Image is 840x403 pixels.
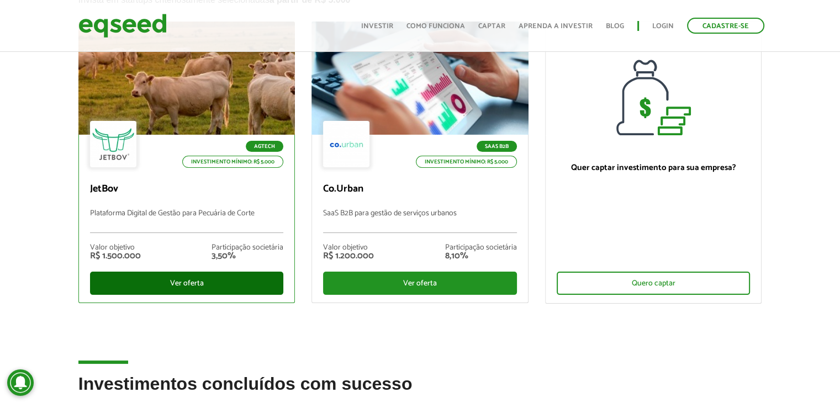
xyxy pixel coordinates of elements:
a: Captar [478,23,505,30]
div: Participação societária [212,244,283,252]
a: Agtech Investimento mínimo: R$ 5.000 JetBov Plataforma Digital de Gestão para Pecuária de Corte V... [78,22,295,303]
div: Valor objetivo [90,244,141,252]
a: Investir [361,23,393,30]
p: Investimento mínimo: R$ 5.000 [416,156,517,168]
div: 8,10% [445,252,517,261]
div: R$ 1.200.000 [323,252,374,261]
p: Co.Urban [323,183,517,195]
p: Agtech [246,141,283,152]
a: SaaS B2B Investimento mínimo: R$ 5.000 Co.Urban SaaS B2B para gestão de serviços urbanos Valor ob... [311,22,529,303]
p: Investimento mínimo: R$ 5.000 [182,156,283,168]
a: Aprenda a investir [519,23,593,30]
a: Quer captar investimento para sua empresa? Quero captar [545,22,762,304]
div: Valor objetivo [323,244,374,252]
div: Quero captar [557,272,751,295]
a: Blog [606,23,624,30]
p: Plataforma Digital de Gestão para Pecuária de Corte [90,209,284,233]
div: R$ 1.500.000 [90,252,141,261]
a: Como funciona [406,23,465,30]
p: JetBov [90,183,284,195]
div: Ver oferta [90,272,284,295]
div: Participação societária [445,244,517,252]
a: Login [652,23,674,30]
div: 3,50% [212,252,283,261]
p: SaaS B2B [477,141,517,152]
p: Quer captar investimento para sua empresa? [557,163,751,173]
img: EqSeed [78,11,167,40]
p: SaaS B2B para gestão de serviços urbanos [323,209,517,233]
div: Ver oferta [323,272,517,295]
a: Cadastre-se [687,18,764,34]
